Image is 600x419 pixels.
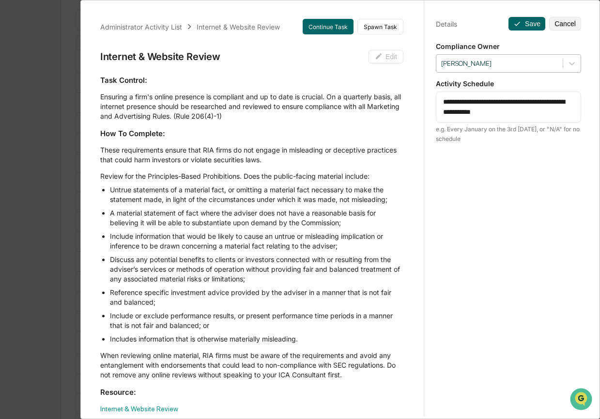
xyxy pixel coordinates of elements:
div: Internet & Website Review [100,51,220,62]
li: Untrue statements of a material fact, or omitting a material fact necessary to make the statement... [110,185,403,204]
strong: Task Control: [100,76,147,85]
strong: How To Complete: [100,129,165,138]
li: A material statement of fact where the adviser does not have a reasonable basis for believing it ... [110,208,403,228]
p: Ensuring a firm's online presence is compliant and up to date is crucial. On a quarterly basis, a... [100,92,403,121]
div: Internet & Website Review [197,23,280,31]
button: Spawn Task [357,19,403,34]
li: Discuss any potential benefits to clients or investors connected with or resulting from the advis... [110,255,403,284]
li: Reference specific investment advice provided by the adviser in a manner that is not fair and bal... [110,288,403,307]
button: Save [508,17,545,31]
span: Attestations [80,122,120,132]
strong: Resource: [100,388,136,397]
p: When reviewing online material, RIA firms must be aware of the requirements and avoid any entangl... [100,351,403,380]
p: Activity Schedule [436,79,581,88]
span: Preclearance [19,122,62,132]
div: Details [436,20,457,28]
iframe: Open customer support [569,387,595,413]
div: Start new chat [33,74,159,84]
div: e.g. Every January on the 3rd [DATE], or "N/A" for no schedule [436,124,581,144]
li: Includes information that is otherwise materially misleading. [110,334,403,344]
p: Review for the Principles-Based Prohibitions. Does the public-facing material include: [100,171,403,181]
span: Pylon [96,164,117,171]
p: How can we help? [10,20,176,36]
div: 🔎 [10,141,17,149]
a: 🔎Data Lookup [6,137,65,154]
a: Powered byPylon [68,164,117,171]
button: Cancel [549,17,581,31]
p: These requirements ensure that RIA firms do not engage in misleading or deceptive practices that ... [100,145,403,165]
p: Compliance Owner [436,42,581,50]
button: Edit [369,50,403,63]
button: Start new chat [165,77,176,89]
span: Data Lookup [19,140,61,150]
div: 🗄️ [70,123,78,131]
div: 🖐️ [10,123,17,131]
li: Include information that would be likely to cause an untrue or misleading implication or inferenc... [110,232,403,251]
a: Internet & Website Review [100,405,178,413]
div: We're available if you need us! [33,84,123,92]
li: Include or exclude performance results, or present performance time periods in a manner that is n... [110,311,403,330]
a: 🖐️Preclearance [6,118,66,136]
a: 🗄️Attestations [66,118,124,136]
button: Continue Task [303,19,354,34]
div: Administrator Activity List [100,23,182,31]
img: 1746055101610-c473b297-6a78-478c-a979-82029cc54cd1 [10,74,27,92]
